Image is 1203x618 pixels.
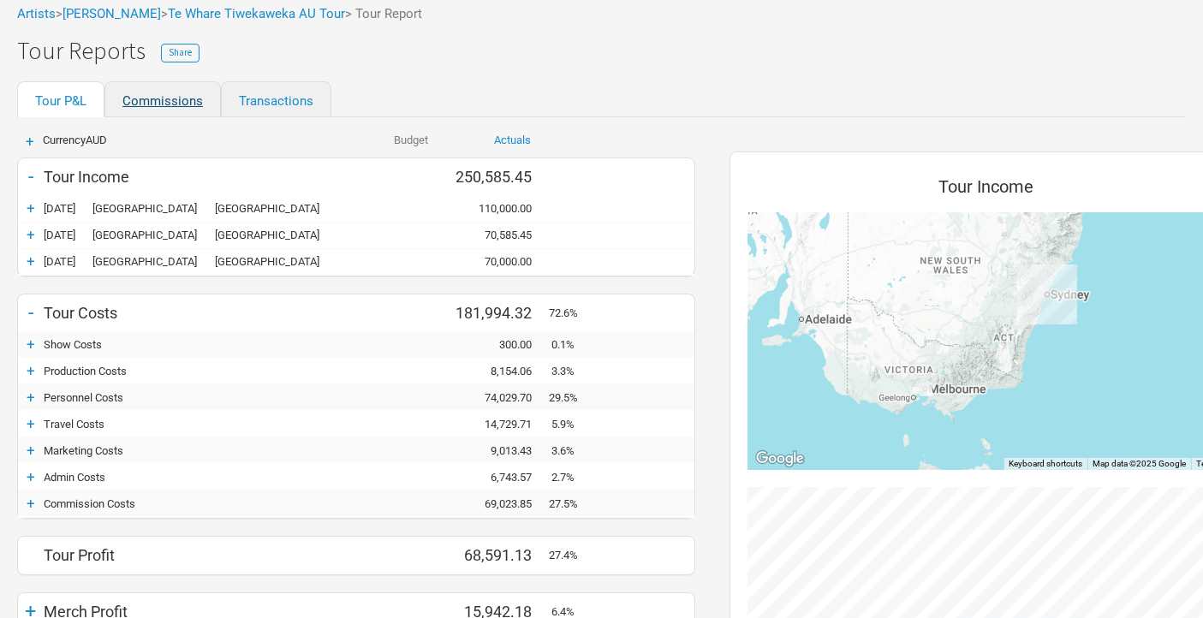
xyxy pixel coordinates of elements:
[215,255,343,268] div: Melbourne Town Hall
[549,549,592,562] div: 27.4%
[44,418,343,431] div: Travel Costs
[215,229,343,241] div: Melbourne Town Hall
[446,546,549,564] div: 68,591.13
[44,229,215,241] div: Melbourne
[44,471,343,484] div: Admin Costs
[18,415,44,432] div: +
[161,44,200,62] button: Share
[752,448,808,470] a: Open this area in Google Maps (opens a new window)
[18,164,44,188] div: -
[169,46,192,58] span: Share
[161,8,345,21] span: >
[17,38,200,64] h1: Tour Reports
[44,202,75,215] span: [DATE]
[1010,258,1084,331] div: Sydney, New South Wales (110,000.00)
[446,338,549,351] div: 300.00
[17,6,56,21] a: Artists
[17,81,104,117] a: Tour P&L
[549,365,592,377] div: 3.3%
[168,6,345,21] a: Te Whare Tiwekaweka AU Tour
[44,229,75,241] span: [DATE]
[446,202,549,215] div: 110,000.00
[345,8,422,21] span: > Tour Report
[18,495,44,512] div: +
[446,391,549,404] div: 74,029.70
[446,471,549,484] div: 6,743.57
[44,338,343,351] div: Show Costs
[549,605,592,618] div: 6.4%
[18,300,44,324] div: -
[549,444,592,457] div: 3.6%
[104,81,221,117] a: Commissions
[446,168,549,186] div: 250,585.45
[44,497,343,510] div: Commission Costs
[494,134,531,146] a: Actuals
[44,546,343,564] div: Tour Profit
[18,389,44,406] div: +
[18,226,44,243] div: +
[18,468,44,485] div: +
[394,134,428,146] a: Budget
[44,168,343,186] div: Tour Income
[1009,458,1082,470] button: Keyboard shortcuts
[44,255,75,268] span: [DATE]
[18,362,44,379] div: +
[913,377,938,402] div: Melbourne, Victoria (70,000.00)
[18,253,44,270] div: +
[215,202,343,215] div: Sydney Opera House
[221,81,331,117] a: Transactions
[446,229,549,241] div: 70,585.45
[549,497,592,510] div: 27.5%
[549,471,592,484] div: 2.7%
[446,255,549,268] div: 70,000.00
[549,306,592,319] div: 72.6%
[44,444,343,457] div: Marketing Costs
[18,336,44,353] div: +
[549,338,592,351] div: 0.1%
[18,199,44,217] div: +
[1093,459,1186,468] span: Map data ©2025 Google
[43,134,107,146] span: Currency AUD
[446,365,549,377] div: 8,154.06
[18,442,44,459] div: +
[446,444,549,457] div: 9,013.43
[44,255,215,268] div: Melbourne
[44,202,215,215] div: Sydney
[752,448,808,470] img: Google
[44,391,343,404] div: Personnel Costs
[446,304,549,322] div: 181,994.32
[56,8,161,21] span: >
[63,6,161,21] a: [PERSON_NAME]
[446,497,549,510] div: 69,023.85
[17,134,43,149] div: +
[912,376,939,403] div: Melbourne, Victoria (70,585.45)
[44,365,343,377] div: Production Costs
[446,418,549,431] div: 14,729.71
[549,391,592,404] div: 29.5%
[549,418,592,431] div: 5.9%
[44,304,343,322] div: Tour Costs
